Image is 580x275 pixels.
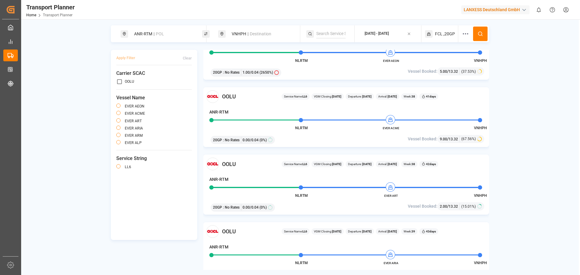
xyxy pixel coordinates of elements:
span: Service Name: [284,94,307,99]
img: Carrier [206,158,219,170]
span: Departure: [348,162,372,166]
span: 13.32 [449,69,458,74]
span: ,20GP [443,31,455,37]
b: [DATE] [332,95,341,98]
span: : No Rates [223,70,240,75]
label: OOLU [125,80,134,83]
button: Help Center [546,3,559,17]
label: EVER ART [125,119,142,123]
b: LL6 [302,230,307,233]
span: Arrival: [378,94,397,99]
span: (67.56%) [461,136,476,142]
span: Departure: [348,94,372,99]
span: OOLU [222,160,236,168]
span: || POL [153,31,164,36]
span: VGM Closing: [314,94,341,99]
span: Week: [404,229,415,234]
span: 20GP [213,137,222,143]
span: Service String [116,155,192,162]
b: 39 [411,230,415,233]
button: [DATE] - [DATE] [358,28,417,40]
span: 20GP [213,70,222,75]
span: NLRTM [295,261,308,265]
div: / [440,203,460,209]
span: (2650%) [259,70,273,75]
span: Arrival: [378,162,397,166]
b: 41 days [426,95,436,98]
span: || Destination [247,31,271,36]
img: Carrier [206,90,219,103]
span: Vessel Booked: [408,203,437,209]
span: Service Name: [284,229,307,234]
h4: ANR-RTM [209,109,228,115]
img: Carrier [206,225,219,238]
label: EVER AEON [125,104,144,108]
h4: ANR-RTM [209,176,228,183]
div: Transport Planner [26,3,75,12]
span: Service Name: [284,162,307,166]
span: 9.00 [440,137,447,141]
span: Vessel Booked: [408,68,437,75]
b: 38 [411,162,415,166]
span: Departure: [348,229,372,234]
input: Search Service String [316,29,346,38]
span: VGM Closing: [314,229,341,234]
span: VGM Closing: [314,162,341,166]
span: Vessel Name [116,94,192,101]
span: 0.00 / 0.04 [243,205,259,210]
b: LL6 [302,162,307,166]
label: EVER ARIA [125,126,143,130]
span: VNHPH [474,126,487,130]
span: 5.00 [440,69,447,74]
div: LANXESS Deutschland GmbH [461,5,530,14]
span: Carrier SCAC [116,70,192,77]
span: (37.53%) [461,69,476,74]
div: Clear [183,55,192,61]
span: VNHPH [474,261,487,265]
span: NLRTM [295,193,308,198]
span: 20GP [213,205,222,210]
span: (15.01%) [461,204,476,209]
div: [DATE] - [DATE] [365,31,389,37]
span: VNHPH [474,59,487,63]
b: [DATE] [362,95,372,98]
div: / [440,136,460,142]
b: [DATE] [387,230,397,233]
b: [DATE] [362,162,372,166]
span: FCL [435,31,443,37]
span: 13.32 [449,204,458,209]
span: (0%) [259,205,267,210]
span: EVER AEON [374,59,408,63]
span: OOLU [222,92,236,101]
span: VNHPH [474,193,487,198]
a: Home [26,13,36,17]
button: show 0 new notifications [532,3,546,17]
span: 1.00 / 0.04 [243,70,259,75]
b: [DATE] [387,162,397,166]
div: ANR-RTM [130,28,196,40]
b: [DATE] [332,230,341,233]
span: OOLU [222,227,236,235]
div: / [440,68,460,75]
span: 13.32 [449,137,458,141]
div: VNHPH [228,28,293,40]
span: 0.00 / 0.04 [243,137,259,143]
b: 42 days [426,162,436,166]
b: [DATE] [387,95,397,98]
span: Vessel Booked: [408,136,437,142]
span: : No Rates [223,205,240,210]
span: : No Rates [223,137,240,143]
b: 43 days [426,230,436,233]
span: NLRTM [295,59,308,63]
b: LL6 [302,95,307,98]
b: 38 [411,95,415,98]
span: (0%) [259,137,267,143]
label: EVER ARM [125,134,143,137]
span: Arrival: [378,229,397,234]
label: EVER ACME [125,112,145,115]
button: LANXESS Deutschland GmbH [461,4,532,15]
label: LL6 [125,165,131,169]
span: NLRTM [295,126,308,130]
span: EVER ACME [374,126,408,130]
span: Week: [404,94,415,99]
